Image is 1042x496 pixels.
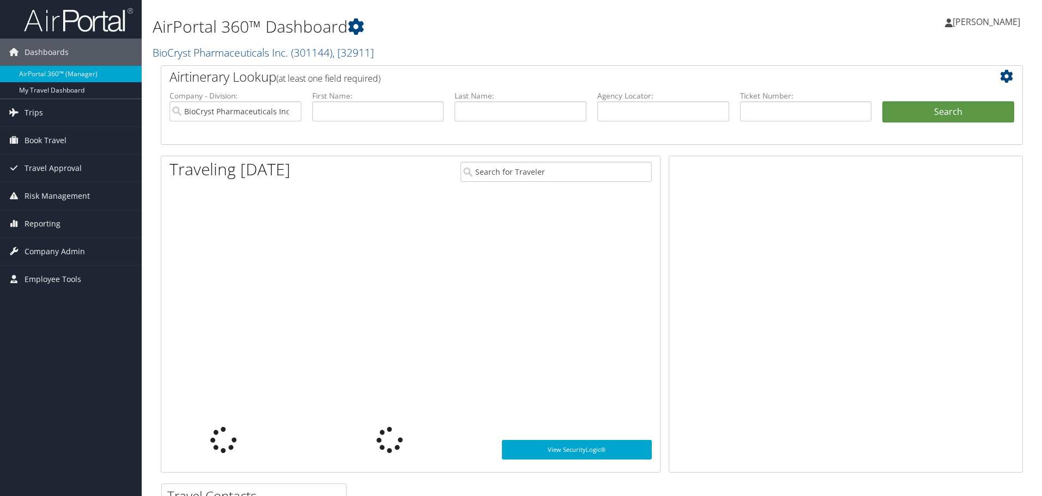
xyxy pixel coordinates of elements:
span: (at least one field required) [276,72,380,84]
span: Book Travel [25,127,66,154]
label: Company - Division: [169,90,301,101]
input: Search for Traveler [461,162,652,182]
span: ( 301144 ) [291,45,332,60]
span: , [ 32911 ] [332,45,374,60]
label: Ticket Number: [740,90,872,101]
a: View SecurityLogic® [502,440,652,460]
h1: Traveling [DATE] [169,158,290,181]
span: Risk Management [25,182,90,210]
span: Reporting [25,210,60,237]
span: Dashboards [25,39,69,66]
label: First Name: [312,90,444,101]
img: airportal-logo.png [24,7,133,33]
a: [PERSON_NAME] [945,5,1031,38]
span: Travel Approval [25,155,82,182]
span: Company Admin [25,238,85,265]
h2: Airtinerary Lookup [169,68,942,86]
span: Trips [25,99,43,126]
button: Search [882,101,1014,123]
h1: AirPortal 360™ Dashboard [153,15,738,38]
label: Agency Locator: [597,90,729,101]
span: [PERSON_NAME] [953,16,1020,28]
a: BioCryst Pharmaceuticals Inc. [153,45,374,60]
span: Employee Tools [25,266,81,293]
label: Last Name: [455,90,586,101]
